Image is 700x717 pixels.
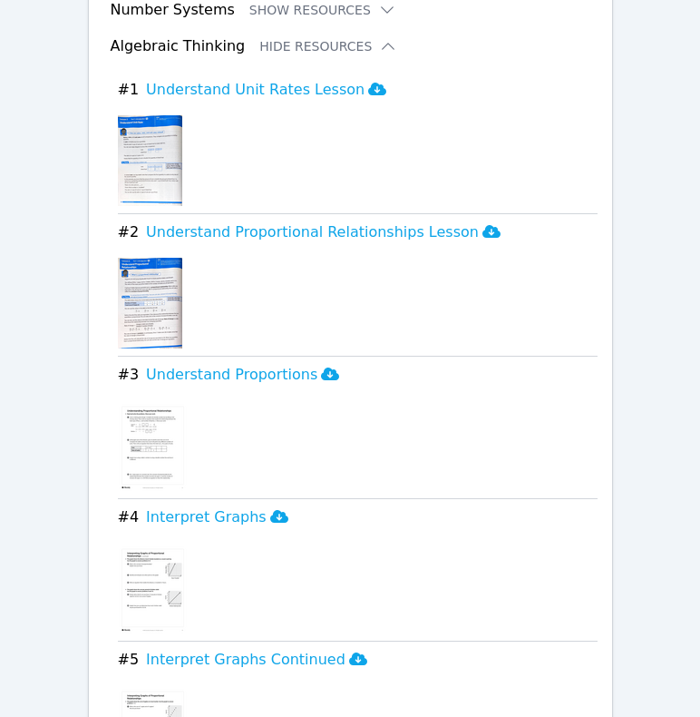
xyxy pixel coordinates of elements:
button: Hide Resources [259,37,397,55]
span: # 2 [118,221,140,243]
button: #2Understand Proportional Relationships Lesson [118,221,598,243]
img: Understand Proportions [118,400,188,491]
h3: Algebraic Thinking [111,35,246,57]
img: Interpret Graphs [118,543,188,634]
span: # 1 [118,79,140,101]
h3: Interpret Graphs Continued [146,649,367,671]
span: # 5 [118,649,140,671]
button: Show Resources [249,1,396,19]
h3: Understand Proportional Relationships Lesson [146,221,501,243]
button: #3Understand Proportions [118,364,598,386]
img: Understand Unit Rates Lesson [118,115,182,206]
h3: Understand Proportions [146,364,339,386]
button: #5Interpret Graphs Continued [118,649,598,671]
button: #4Interpret Graphs [118,506,598,528]
span: # 3 [118,364,140,386]
h3: Understand Unit Rates Lesson [146,79,386,101]
span: # 4 [118,506,140,528]
h3: Interpret Graphs [146,506,288,528]
img: Understand Proportional Relationships Lesson [118,258,182,349]
button: #1Understand Unit Rates Lesson [118,79,598,101]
